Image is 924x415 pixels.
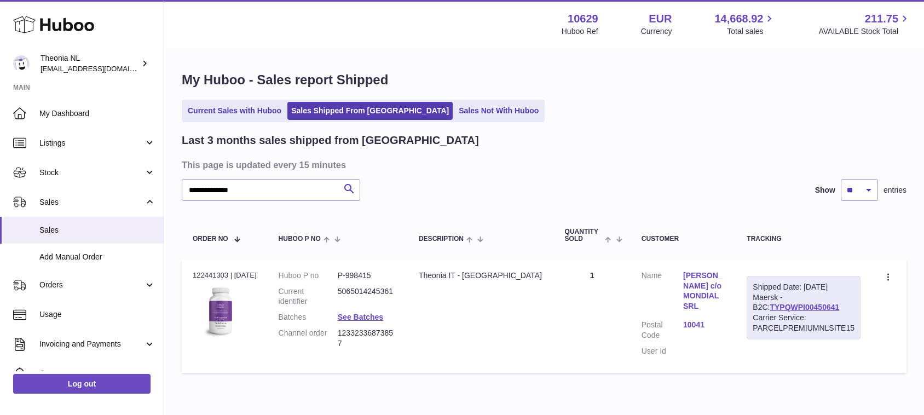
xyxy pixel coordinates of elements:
a: [PERSON_NAME] c/o MONDIAL SRL [683,270,725,312]
dt: User Id [642,346,683,356]
div: Tracking [747,235,861,243]
div: Currency [641,26,672,37]
span: Huboo P no [279,235,321,243]
h3: This page is updated every 15 minutes [182,159,904,171]
a: Log out [13,374,151,394]
span: 211.75 [865,11,898,26]
a: TYPQWPI00450641 [770,303,839,312]
a: Sales Shipped From [GEOGRAPHIC_DATA] [287,102,453,120]
span: Cases [39,368,155,379]
span: entries [883,185,906,195]
dt: Name [642,270,683,315]
span: Invoicing and Payments [39,339,144,349]
a: 211.75 AVAILABLE Stock Total [818,11,911,37]
div: Theonia IT - [GEOGRAPHIC_DATA] [419,270,543,281]
h2: Last 3 months sales shipped from [GEOGRAPHIC_DATA] [182,133,479,148]
span: AVAILABLE Stock Total [818,26,911,37]
div: Huboo Ref [562,26,598,37]
span: Sales [39,197,144,207]
a: Sales Not With Huboo [455,102,542,120]
a: Current Sales with Huboo [184,102,285,120]
img: 106291725893008.jpg [193,284,247,338]
div: Shipped Date: [DATE] [753,282,854,292]
dt: Batches [279,312,338,322]
div: Carrier Service: PARCELPREMIUMNLSITE15 [753,313,854,333]
dt: Channel order [279,328,338,349]
dd: 5065014245361 [338,286,397,307]
a: 14,668.92 Total sales [714,11,776,37]
dt: Postal Code [642,320,683,341]
div: 122441303 | [DATE] [193,270,257,280]
dt: Current identifier [279,286,338,307]
span: My Dashboard [39,108,155,119]
span: Quantity Sold [565,228,603,243]
dd: P-998415 [338,270,397,281]
span: 14,668.92 [714,11,763,26]
dt: Huboo P no [279,270,338,281]
span: Usage [39,309,155,320]
span: Description [419,235,464,243]
span: Total sales [727,26,776,37]
a: 10041 [683,320,725,330]
div: Customer [642,235,725,243]
dd: 12332336873857 [338,328,397,349]
span: Stock [39,168,144,178]
div: Maersk - B2C: [747,276,861,339]
img: info@wholesomegoods.eu [13,55,30,72]
strong: 10629 [568,11,598,26]
div: Theonia NL [41,53,139,74]
span: Order No [193,235,228,243]
span: Sales [39,225,155,235]
span: Listings [39,138,144,148]
h1: My Huboo - Sales report Shipped [182,71,906,89]
span: Orders [39,280,144,290]
span: Add Manual Order [39,252,155,262]
label: Show [815,185,835,195]
td: 1 [554,260,631,373]
a: See Batches [338,313,383,321]
span: [EMAIL_ADDRESS][DOMAIN_NAME] [41,64,161,73]
strong: EUR [649,11,672,26]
